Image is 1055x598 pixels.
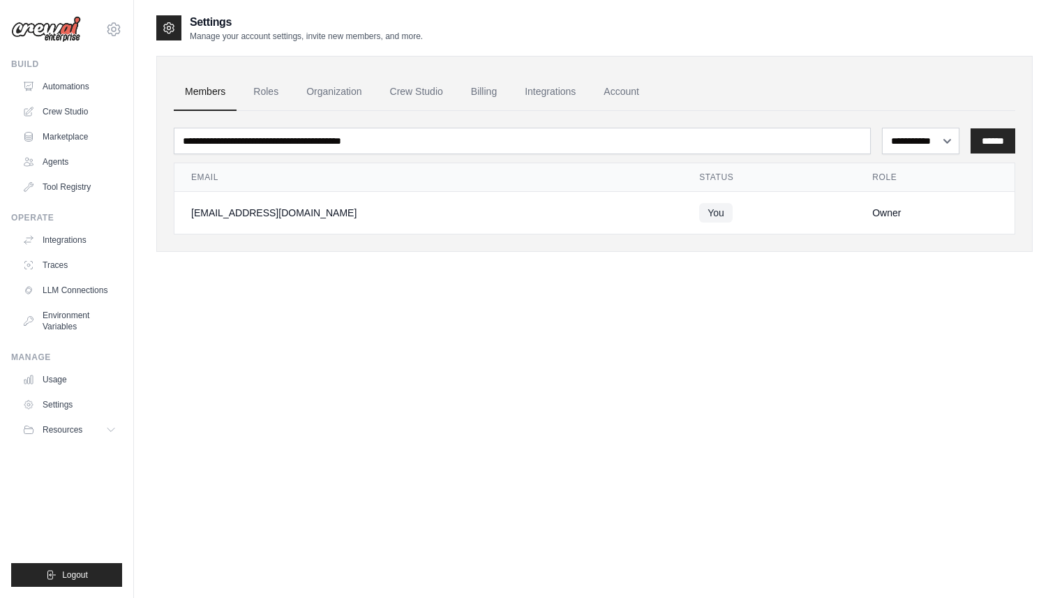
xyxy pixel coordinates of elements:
a: Account [592,73,650,111]
a: Agents [17,151,122,173]
a: Crew Studio [17,100,122,123]
div: Operate [11,212,122,223]
a: Crew Studio [379,73,454,111]
a: Integrations [17,229,122,251]
a: Traces [17,254,122,276]
iframe: Chat Widget [985,531,1055,598]
a: Usage [17,368,122,391]
span: You [699,203,733,223]
div: [EMAIL_ADDRESS][DOMAIN_NAME] [191,206,666,220]
th: Email [174,163,682,192]
a: Automations [17,75,122,98]
a: Tool Registry [17,176,122,198]
img: Logo [11,16,81,43]
button: Logout [11,563,122,587]
a: Roles [242,73,290,111]
span: Logout [62,569,88,581]
div: Build [11,59,122,70]
button: Resources [17,419,122,441]
a: Environment Variables [17,304,122,338]
th: Role [855,163,1015,192]
div: Manage [11,352,122,363]
a: LLM Connections [17,279,122,301]
a: Marketplace [17,126,122,148]
a: Settings [17,394,122,416]
a: Integrations [514,73,587,111]
a: Organization [295,73,373,111]
p: Manage your account settings, invite new members, and more. [190,31,423,42]
h2: Settings [190,14,423,31]
th: Status [682,163,855,192]
a: Billing [460,73,508,111]
a: Members [174,73,237,111]
div: Owner [872,206,998,220]
span: Resources [43,424,82,435]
